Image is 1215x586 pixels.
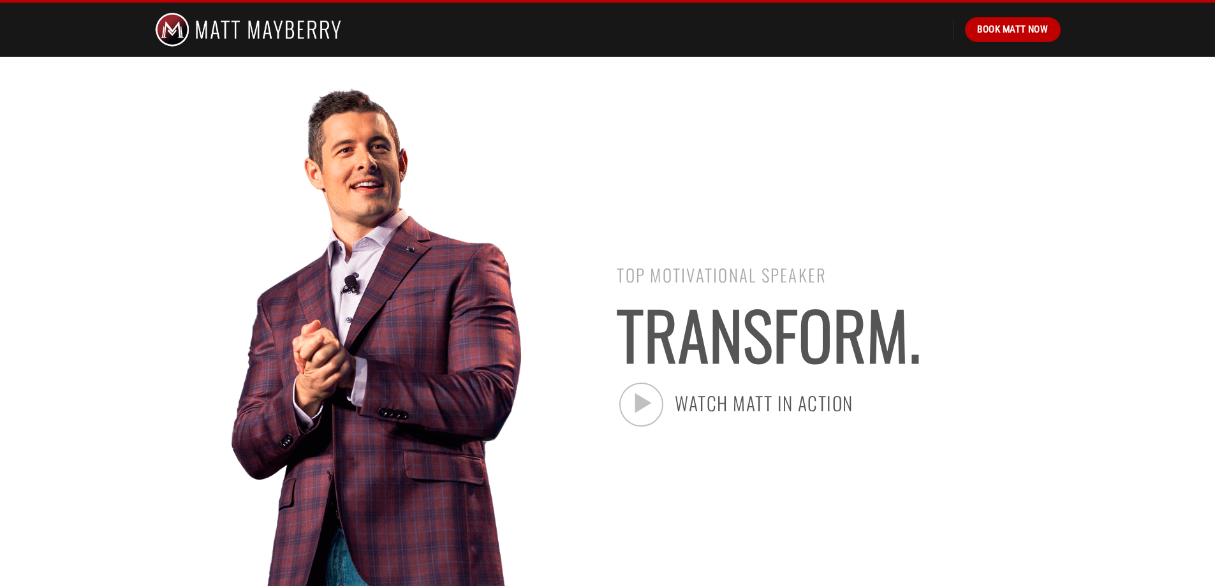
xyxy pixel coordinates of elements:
span: Book Matt Now [977,22,1048,37]
h2: transform. [617,303,1060,367]
span: Top motivational speaker [617,262,827,288]
h2: Watch matt in action [675,392,1007,414]
a: Book Matt Now [965,17,1060,41]
a: Open video in lightbox [619,383,663,427]
img: Matt Mayberry [155,3,342,57]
